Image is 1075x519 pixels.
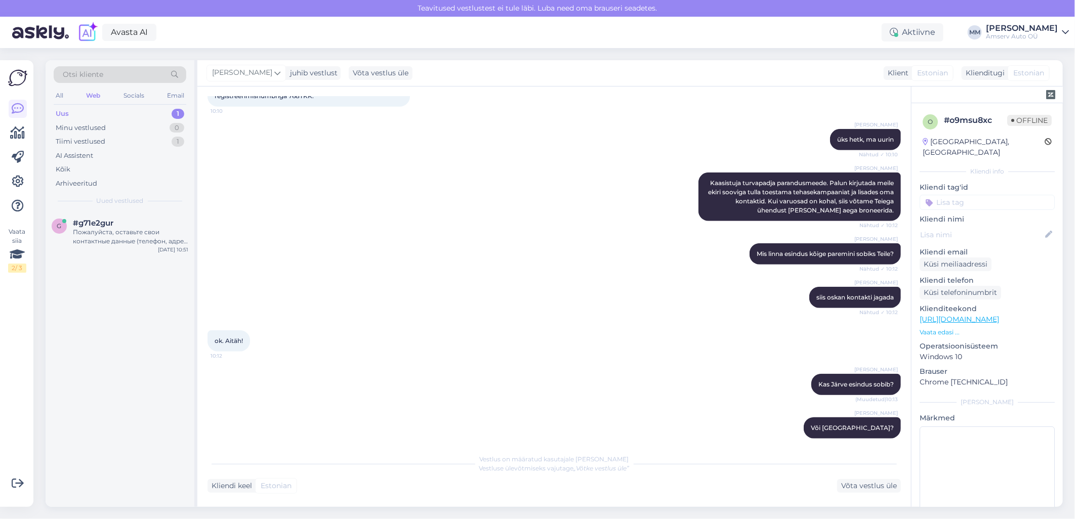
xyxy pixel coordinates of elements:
[920,315,999,324] a: [URL][DOMAIN_NAME]
[479,464,630,472] span: Vestluse ülevõtmiseks vajutage
[859,222,898,229] span: Nähtud ✓ 10:12
[920,167,1055,176] div: Kliendi info
[818,380,894,388] span: Kas Järve esindus sobib?
[57,222,62,230] span: g
[920,229,1043,240] input: Lisa nimi
[84,89,102,102] div: Web
[1046,90,1055,99] img: zendesk
[172,109,184,119] div: 1
[854,164,898,172] span: [PERSON_NAME]
[882,23,943,41] div: Aktiivne
[8,68,27,88] img: Askly Logo
[854,235,898,243] span: [PERSON_NAME]
[884,68,908,78] div: Klient
[56,151,93,161] div: AI Assistent
[208,481,252,491] div: Kliendi keel
[121,89,146,102] div: Socials
[102,24,156,41] a: Avasta AI
[211,107,249,115] span: 10:10
[97,196,144,205] span: Uued vestlused
[757,250,894,257] span: Mis linna esindus kõige paremini sobiks Teile?
[962,68,1005,78] div: Klienditugi
[920,352,1055,362] p: Windows 10
[211,352,249,360] span: 10:12
[480,455,629,463] span: Vestlus on määratud kasutajale [PERSON_NAME]
[968,25,982,39] div: MM
[811,424,894,431] span: Või [GEOGRAPHIC_DATA]?
[816,293,894,301] span: siis oskan kontakti jagada
[920,275,1055,286] p: Kliendi telefon
[920,377,1055,387] p: Chrome [TECHNICAL_ID]
[944,114,1007,126] div: # o9msu8xc
[56,164,70,175] div: Kõik
[920,257,991,271] div: Küsi meiliaadressi
[73,219,113,228] span: #g71e2gur
[920,195,1055,210] input: Lisa tag
[854,366,898,373] span: [PERSON_NAME]
[63,69,103,80] span: Otsi kliente
[837,136,894,143] span: üks hetk, ma uurin
[923,137,1045,158] div: [GEOGRAPHIC_DATA], [GEOGRAPHIC_DATA]
[73,228,188,246] div: Пожалуйста, оставьте свои контактные данные (телефон, адрес электронной почты) и регистрационный ...
[261,481,292,491] span: Estonian
[8,264,26,273] div: 2 / 3
[920,328,1055,337] p: Vaata edasi ...
[56,109,69,119] div: Uus
[1013,68,1044,78] span: Estonian
[215,337,243,344] span: ok. Aitäh!
[986,24,1069,40] a: [PERSON_NAME]Amserv Auto OÜ
[349,66,412,80] div: Võta vestlus üle
[708,179,895,214] span: Kaasistuja turvapadja parandusmeede. Palun kirjutada meile ekiri sooviga tulla toestama tehasekam...
[212,67,272,78] span: [PERSON_NAME]
[574,464,630,472] i: „Võtke vestlus üle”
[920,398,1055,407] div: [PERSON_NAME]
[286,68,338,78] div: juhib vestlust
[859,265,898,273] span: Nähtud ✓ 10:12
[854,121,898,128] span: [PERSON_NAME]
[158,246,188,253] div: [DATE] 10:51
[986,24,1058,32] div: [PERSON_NAME]
[859,309,898,316] span: Nähtud ✓ 10:12
[77,22,98,43] img: explore-ai
[920,286,1001,299] div: Küsi telefoninumbrit
[165,89,186,102] div: Email
[837,479,901,493] div: Võta vestlus üle
[860,439,898,447] span: 10:13
[854,279,898,286] span: [PERSON_NAME]
[920,341,1055,352] p: Operatsioonisüsteem
[859,151,898,158] span: Nähtud ✓ 10:10
[920,413,1055,423] p: Märkmed
[56,179,97,189] div: Arhiveeritud
[8,227,26,273] div: Vaata siia
[920,247,1055,257] p: Kliendi email
[172,137,184,147] div: 1
[56,123,106,133] div: Minu vestlused
[920,214,1055,225] p: Kliendi nimi
[855,396,898,403] span: (Muudetud) 10:13
[928,118,933,125] span: o
[986,32,1058,40] div: Amserv Auto OÜ
[920,366,1055,377] p: Brauser
[1007,115,1052,126] span: Offline
[54,89,65,102] div: All
[854,409,898,417] span: [PERSON_NAME]
[917,68,948,78] span: Estonian
[56,137,105,147] div: Tiimi vestlused
[170,123,184,133] div: 0
[920,304,1055,314] p: Klienditeekond
[920,182,1055,193] p: Kliendi tag'id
